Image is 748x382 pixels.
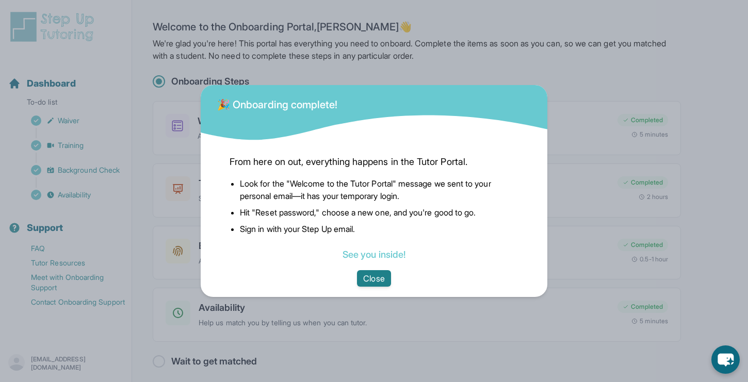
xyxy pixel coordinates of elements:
[230,155,518,169] span: From here on out, everything happens in the Tutor Portal.
[240,223,518,235] li: Sign in with your Step Up email.
[217,91,338,112] div: 🎉 Onboarding complete!
[343,249,405,260] a: See you inside!
[711,345,740,374] button: chat-button
[357,270,391,287] button: Close
[240,206,518,219] li: Hit "Reset password," choose a new one, and you're good to go.
[240,177,518,202] li: Look for the "Welcome to the Tutor Portal" message we sent to your personal email—it has your tem...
